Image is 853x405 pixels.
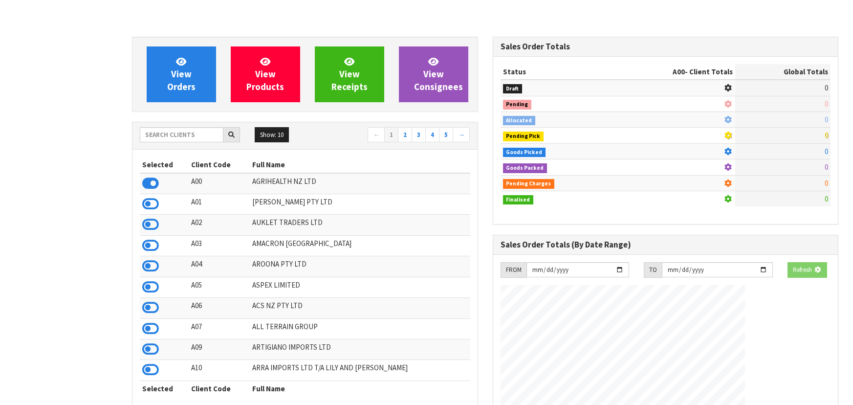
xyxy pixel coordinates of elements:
th: Client Code [189,157,250,173]
a: ← [368,127,385,143]
td: ARRA IMPORTS LTD T/A LILY AND [PERSON_NAME] [250,360,470,381]
td: AROONA PTY LTD [250,256,470,277]
h3: Sales Order Totals (By Date Range) [501,240,831,249]
div: TO [644,262,662,278]
td: A06 [189,298,250,318]
span: Goods Packed [503,163,547,173]
td: A01 [189,194,250,215]
a: 4 [425,127,439,143]
td: A07 [189,318,250,339]
td: A10 [189,360,250,381]
td: ASPEX LIMITED [250,277,470,297]
span: 0 [825,115,828,124]
td: A09 [189,339,250,360]
td: A03 [189,235,250,256]
span: View Products [246,56,284,92]
span: Pending Pick [503,132,544,141]
span: 0 [825,162,828,172]
a: 3 [412,127,426,143]
span: Allocated [503,116,536,126]
td: [PERSON_NAME] PTY LTD [250,194,470,215]
th: Selected [140,381,189,396]
td: A00 [189,173,250,194]
span: 0 [825,179,828,188]
a: ViewConsignees [399,46,468,102]
td: A04 [189,256,250,277]
input: Search clients [140,127,223,142]
span: View Receipts [331,56,368,92]
a: ViewOrders [147,46,216,102]
th: Full Name [250,381,470,396]
a: → [453,127,470,143]
span: 0 [825,147,828,156]
a: 5 [439,127,453,143]
a: ViewProducts [231,46,300,102]
span: 0 [825,83,828,92]
span: Goods Picked [503,148,546,157]
span: A00 [673,67,685,76]
th: Full Name [250,157,470,173]
td: A02 [189,215,250,235]
td: AMACRON [GEOGRAPHIC_DATA] [250,235,470,256]
th: - Client Totals [610,64,735,80]
td: AUKLET TRADERS LTD [250,215,470,235]
td: ACS NZ PTY LTD [250,298,470,318]
th: Client Code [189,381,250,396]
span: Pending Charges [503,179,555,189]
a: 2 [398,127,412,143]
td: ALL TERRAIN GROUP [250,318,470,339]
span: View Orders [167,56,196,92]
th: Selected [140,157,189,173]
div: FROM [501,262,526,278]
span: Draft [503,84,523,94]
td: ARTIGIANO IMPORTS LTD [250,339,470,360]
th: Status [501,64,610,80]
td: A05 [189,277,250,297]
td: AGRIHEALTH NZ LTD [250,173,470,194]
span: Finalised [503,195,534,205]
th: Global Totals [735,64,831,80]
nav: Page navigation [312,127,470,144]
a: ViewReceipts [315,46,384,102]
span: 0 [825,99,828,109]
span: 0 [825,131,828,140]
span: Pending [503,100,532,110]
h3: Sales Order Totals [501,42,831,51]
span: View Consignees [414,56,463,92]
span: 0 [825,194,828,203]
button: Show: 10 [255,127,289,143]
button: Refresh [787,262,827,278]
a: 1 [384,127,398,143]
